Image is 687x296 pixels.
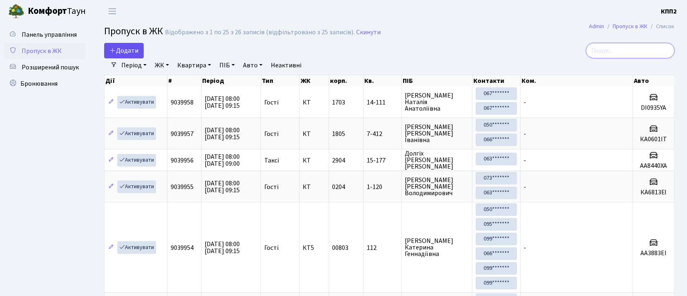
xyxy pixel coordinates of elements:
[303,245,326,251] span: КТ5
[405,238,469,257] span: [PERSON_NAME] Катерина Геннадіївна
[264,157,279,164] span: Таксі
[104,24,163,38] span: Пропуск в ЖК
[367,184,398,190] span: 1-120
[300,75,329,87] th: ЖК
[264,99,279,106] span: Гості
[402,75,473,87] th: ПІБ
[405,124,469,143] span: [PERSON_NAME] [PERSON_NAME] Іванівна
[367,131,398,137] span: 7-412
[28,4,67,18] b: Комфорт
[205,179,240,195] span: [DATE] 08:00 [DATE] 09:15
[117,127,156,140] a: Активувати
[117,241,156,254] a: Активувати
[586,43,675,58] input: Пошук...
[636,136,671,143] h5: КА0601IT
[171,182,194,191] span: 9039955
[356,29,381,36] a: Скинути
[102,4,123,18] button: Переключити навігацію
[332,129,346,138] span: 1805
[268,58,305,72] a: Неактивні
[636,162,671,170] h5: AA8440XA
[524,98,526,107] span: -
[205,126,240,142] span: [DATE] 08:00 [DATE] 09:15
[117,96,156,109] a: Активувати
[613,22,648,31] a: Пропуск в ЖК
[205,152,240,168] span: [DATE] 08:00 [DATE] 09:00
[661,7,677,16] a: КПП2
[329,75,364,87] th: корп.
[4,59,86,76] a: Розширений пошук
[636,189,671,196] h5: КА6813ЕІ
[167,75,201,87] th: #
[109,46,138,55] span: Додати
[165,29,355,36] div: Відображено з 1 по 25 з 26 записів (відфільтровано з 25 записів).
[521,75,633,87] th: Ком.
[367,157,398,164] span: 15-177
[636,104,671,112] h5: DI0935YA
[524,156,526,165] span: -
[117,154,156,167] a: Активувати
[171,156,194,165] span: 9039956
[118,58,150,72] a: Період
[20,79,58,88] span: Бронювання
[473,75,521,87] th: Контакти
[364,75,402,87] th: Кв.
[405,177,469,196] span: [PERSON_NAME] [PERSON_NAME] Володимирович
[205,94,240,110] span: [DATE] 08:00 [DATE] 09:15
[216,58,238,72] a: ПІБ
[303,131,326,137] span: КТ
[264,131,279,137] span: Гості
[171,129,194,138] span: 9039957
[264,245,279,251] span: Гості
[633,75,675,87] th: Авто
[8,3,25,20] img: logo.png
[22,30,77,39] span: Панель управління
[202,75,261,87] th: Період
[577,18,687,35] nav: breadcrumb
[152,58,172,72] a: ЖК
[240,58,266,72] a: Авто
[524,182,526,191] span: -
[303,184,326,190] span: КТ
[4,43,86,59] a: Пропуск в ЖК
[171,243,194,252] span: 9039954
[332,98,346,107] span: 1703
[22,63,79,72] span: Розширений пошук
[405,92,469,112] span: [PERSON_NAME] Наталія Анатоліївна
[524,243,526,252] span: -
[367,245,398,251] span: 112
[524,129,526,138] span: -
[22,47,62,56] span: Пропуск в ЖК
[636,249,671,257] h5: АА3883EI
[117,180,156,193] a: Активувати
[105,75,167,87] th: Дії
[332,182,346,191] span: 0204
[261,75,300,87] th: Тип
[4,27,86,43] a: Панель управління
[367,99,398,106] span: 14-111
[104,43,144,58] a: Додати
[648,22,675,31] li: Список
[332,243,349,252] span: 00803
[264,184,279,190] span: Гості
[405,150,469,170] span: Долгіх [PERSON_NAME] [PERSON_NAME]
[4,76,86,92] a: Бронювання
[303,157,326,164] span: КТ
[303,99,326,106] span: КТ
[174,58,214,72] a: Квартира
[332,156,346,165] span: 2904
[205,240,240,256] span: [DATE] 08:00 [DATE] 09:15
[171,98,194,107] span: 9039958
[589,22,604,31] a: Admin
[28,4,86,18] span: Таун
